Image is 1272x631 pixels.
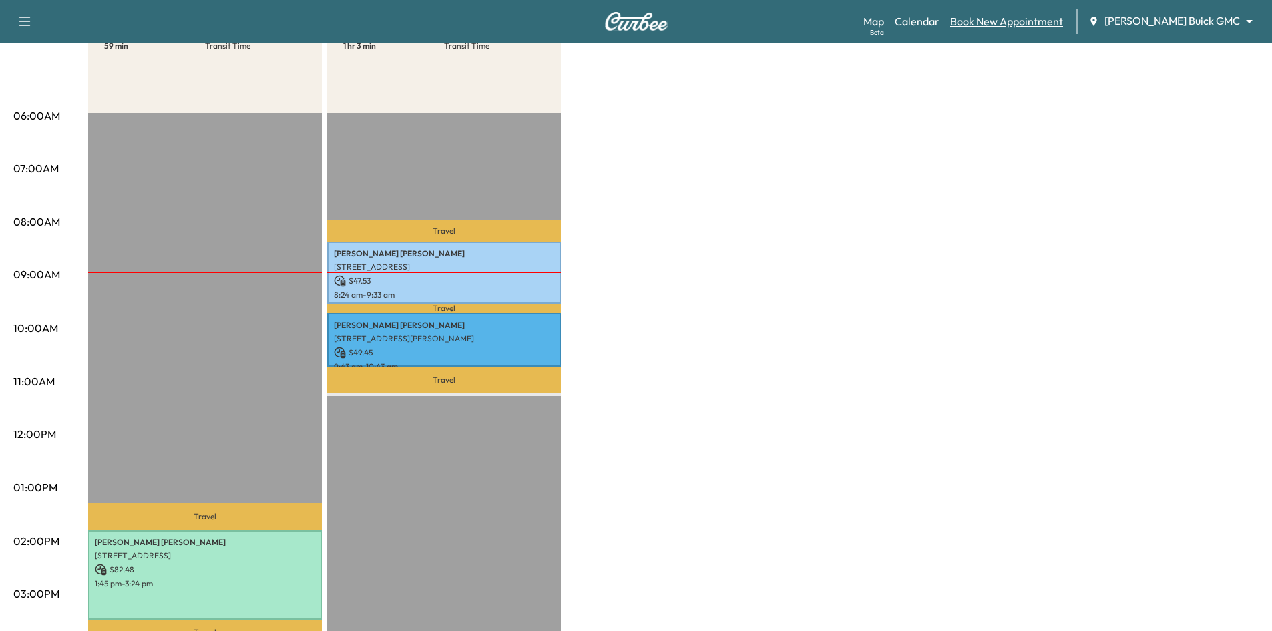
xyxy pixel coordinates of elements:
[334,262,554,272] p: [STREET_ADDRESS]
[13,479,57,495] p: 01:00PM
[334,361,554,372] p: 9:43 am - 10:43 am
[334,333,554,344] p: [STREET_ADDRESS][PERSON_NAME]
[334,275,554,287] p: $ 47.53
[13,214,60,230] p: 08:00AM
[334,248,554,259] p: [PERSON_NAME] [PERSON_NAME]
[88,503,322,530] p: Travel
[1104,13,1240,29] span: [PERSON_NAME] Buick GMC
[13,160,59,176] p: 07:00AM
[205,41,306,51] p: Transit Time
[13,586,59,602] p: 03:00PM
[870,27,884,37] div: Beta
[334,290,554,300] p: 8:24 am - 9:33 am
[334,347,554,359] p: $ 49.45
[13,266,60,282] p: 09:00AM
[327,220,561,242] p: Travel
[13,373,55,389] p: 11:00AM
[327,367,561,393] p: Travel
[13,533,59,549] p: 02:00PM
[13,320,58,336] p: 10:00AM
[444,41,545,51] p: Transit Time
[95,564,315,576] p: $ 82.48
[863,13,884,29] a: MapBeta
[895,13,939,29] a: Calendar
[950,13,1063,29] a: Book New Appointment
[13,426,56,442] p: 12:00PM
[95,550,315,561] p: [STREET_ADDRESS]
[104,41,205,51] p: 59 min
[343,41,444,51] p: 1 hr 3 min
[604,12,668,31] img: Curbee Logo
[95,537,315,548] p: [PERSON_NAME] [PERSON_NAME]
[334,320,554,331] p: [PERSON_NAME] [PERSON_NAME]
[13,108,60,124] p: 06:00AM
[327,304,561,312] p: Travel
[95,578,315,589] p: 1:45 pm - 3:24 pm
